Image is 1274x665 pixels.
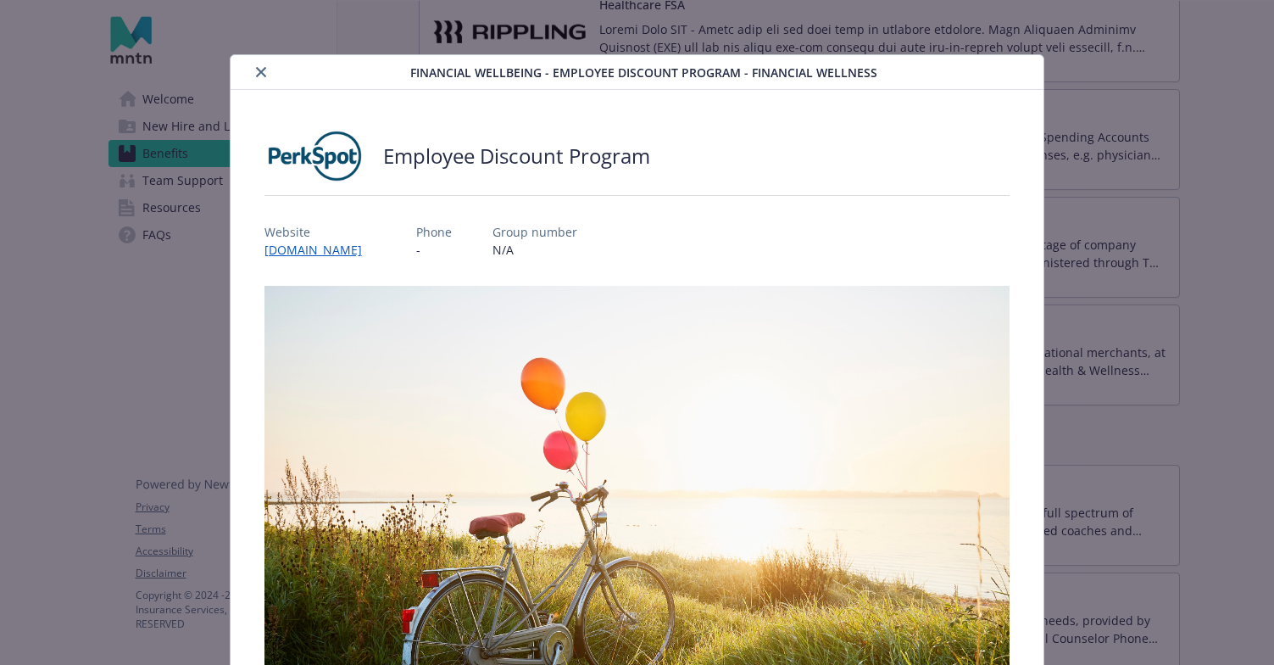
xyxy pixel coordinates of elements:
[492,241,577,259] p: N/A
[264,242,376,258] a: [DOMAIN_NAME]
[264,131,366,182] img: PerkSpot
[383,142,650,170] h2: Employee Discount Program
[416,241,452,259] p: -
[410,64,877,81] span: Financial Wellbeing - Employee Discount Program - Financial Wellness
[251,62,271,82] button: close
[264,223,376,241] p: Website
[492,223,577,241] p: Group number
[416,223,452,241] p: Phone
